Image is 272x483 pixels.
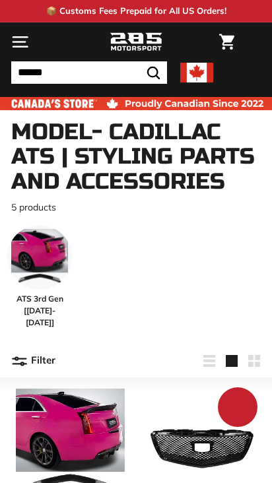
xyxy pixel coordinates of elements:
button: Filter [11,345,55,377]
p: 📦 Customs Fees Prepaid for All US Orders! [46,5,226,18]
span: ATS 3rd Gen [[DATE]-[DATE]] [7,293,72,329]
img: Logo_285_Motorsport_areodynamics_components [110,31,162,53]
input: Search [11,61,167,84]
a: ATS 3rd Gen [[DATE]-[DATE]] [7,225,72,329]
h1: Model- Cadillac ATS | Styling Parts and Accessories [11,120,261,194]
a: Cart [213,23,241,61]
p: 5 products [11,201,261,214]
inbox-online-store-chat: Shopify online store chat [214,387,261,430]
